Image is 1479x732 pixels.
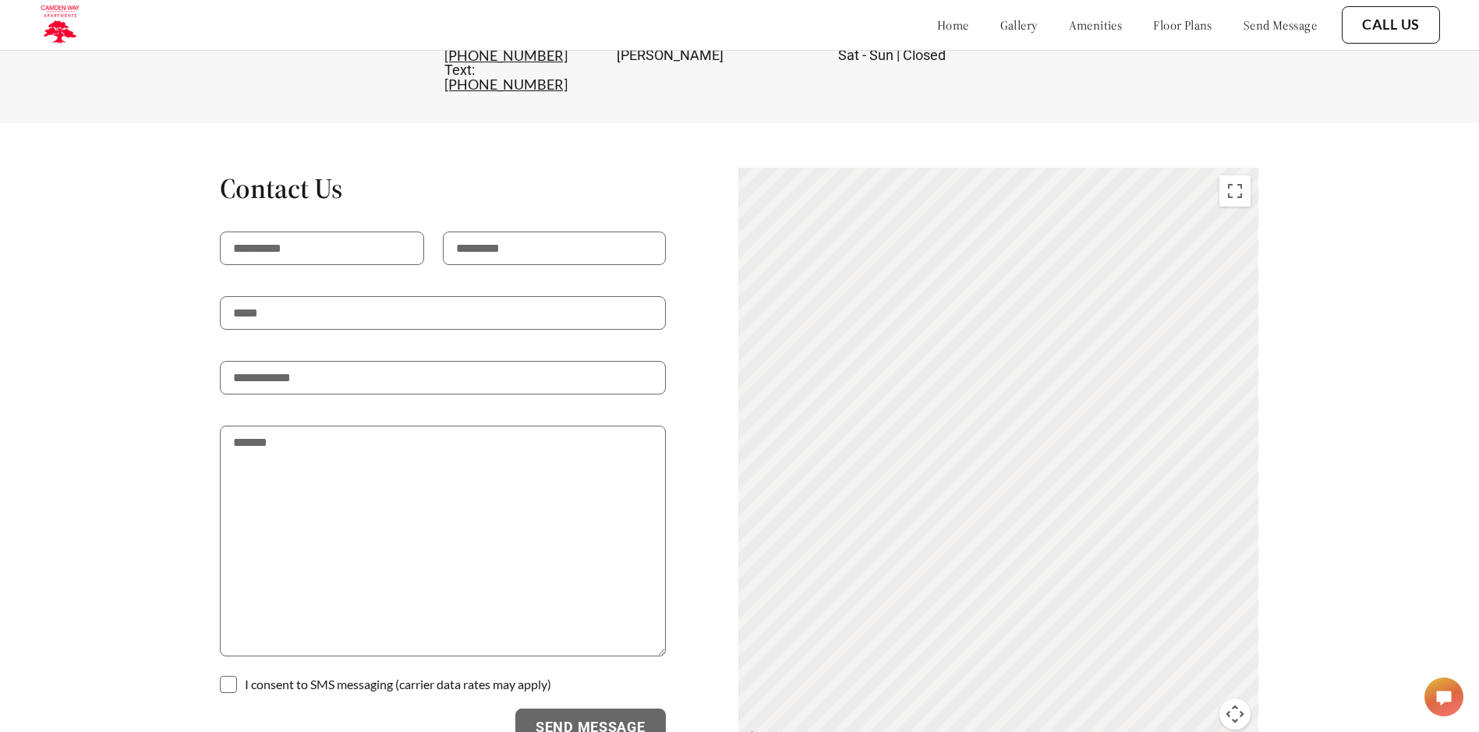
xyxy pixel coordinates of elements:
[617,34,813,62] div: [STREET_ADDRESS][PERSON_NAME]
[838,34,1035,62] div: Mon - Fri | 8:30 am - 5:30 pm
[444,76,568,93] a: [PHONE_NUMBER]
[838,47,946,63] span: Sat - Sun | Closed
[1219,698,1251,730] button: Map camera controls
[1000,17,1038,33] a: gallery
[444,62,475,78] span: Text:
[1153,17,1212,33] a: floor plans
[1342,6,1440,44] button: Call Us
[444,47,568,64] a: [PHONE_NUMBER]
[39,4,80,46] img: camden_logo.png
[1362,16,1420,34] a: Call Us
[1219,175,1251,207] button: Toggle fullscreen view
[937,17,969,33] a: home
[220,171,666,206] h1: Contact Us
[1069,17,1123,33] a: amenities
[1244,17,1317,33] a: send message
